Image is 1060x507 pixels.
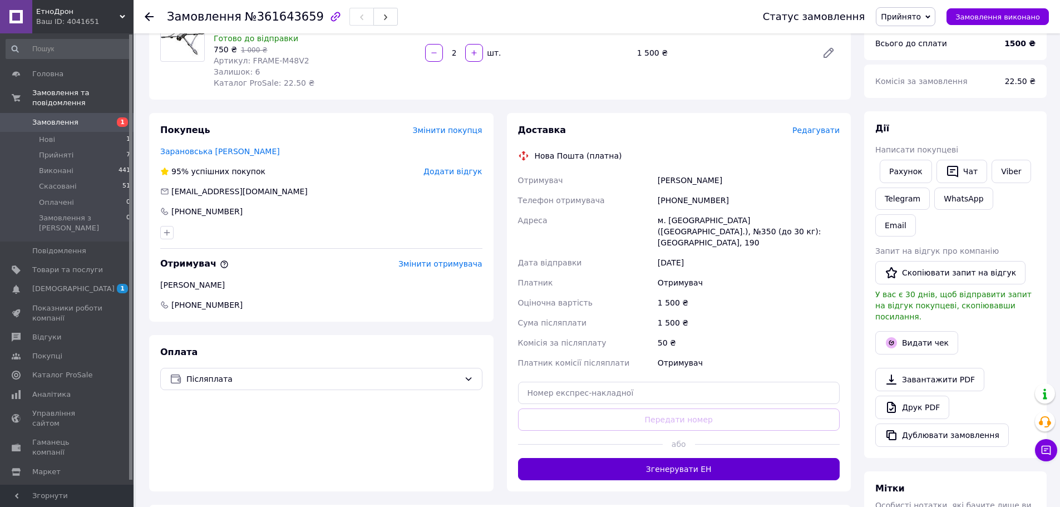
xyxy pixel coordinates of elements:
[39,135,55,145] span: Нові
[171,187,308,196] span: [EMAIL_ADDRESS][DOMAIN_NAME]
[32,69,63,79] span: Головна
[518,338,607,347] span: Комісія за післяплату
[875,247,999,255] span: Запит на відгук про компанію
[875,424,1009,447] button: Дублювати замовлення
[1035,439,1057,461] button: Чат з покупцем
[32,265,103,275] span: Товари та послуги
[36,7,120,17] span: ЕтноДрон
[160,125,210,135] span: Покупець
[32,467,61,477] span: Маркет
[655,190,842,210] div: [PHONE_NUMBER]
[126,213,130,233] span: 0
[518,318,587,327] span: Сума післяплати
[934,188,993,210] a: WhatsApp
[32,303,103,323] span: Показники роботи компанії
[655,353,842,373] div: Отримувач
[792,126,840,135] span: Редагувати
[119,166,130,176] span: 441
[145,11,154,22] div: Повернутися назад
[518,458,840,480] button: Згенерувати ЕН
[32,390,71,400] span: Аналітика
[518,298,593,307] span: Оціночна вартість
[875,396,949,419] a: Друк PDF
[518,278,553,287] span: Платник
[398,259,482,268] span: Змінити отримувача
[32,246,86,256] span: Повідомлення
[32,284,115,294] span: [DEMOGRAPHIC_DATA]
[875,290,1032,321] span: У вас є 30 днів, щоб відправити запит на відгук покупцеві, скопіювавши посилання.
[39,213,126,233] span: Замовлення з [PERSON_NAME]
[32,88,134,108] span: Замовлення та повідомлення
[817,42,840,64] a: Редагувати
[32,437,103,457] span: Гаманець компанії
[875,188,930,210] a: Telegram
[126,150,130,160] span: 7
[875,483,905,494] span: Мітки
[170,299,244,311] span: [PHONE_NUMBER]
[518,382,840,404] input: Номер експрес-накладної
[32,370,92,380] span: Каталог ProSale
[214,67,260,76] span: Залишок: 6
[241,46,267,54] span: 1 000 ₴
[117,284,128,293] span: 1
[122,181,130,191] span: 51
[160,279,482,291] div: [PERSON_NAME]
[39,166,73,176] span: Виконані
[881,12,921,21] span: Прийнято
[6,39,131,59] input: Пошук
[423,167,482,176] span: Додати відгук
[518,125,566,135] span: Доставка
[36,17,134,27] div: Ваш ID: 4041651
[214,45,237,54] span: 750 ₴
[875,145,958,154] span: Написати покупцеві
[32,408,103,429] span: Управління сайтом
[880,160,932,183] button: Рахунок
[170,206,244,217] div: [PHONE_NUMBER]
[214,56,309,65] span: Артикул: FRAME-M48V2
[214,34,298,43] span: Готово до відправки
[946,8,1049,25] button: Замовлення виконано
[875,77,968,86] span: Комісія за замовлення
[171,167,189,176] span: 95%
[518,358,630,367] span: Платник комісії післяплати
[518,258,582,267] span: Дата відправки
[161,18,204,61] img: Рама для дрона FPV Mark4 V2 8"
[245,10,324,23] span: №361643659
[126,135,130,145] span: 1
[992,160,1031,183] a: Viber
[655,293,842,313] div: 1 500 ₴
[875,331,958,355] button: Видати чек
[39,181,77,191] span: Скасовані
[655,273,842,293] div: Отримувач
[32,332,61,342] span: Відгуки
[655,333,842,353] div: 50 ₴
[39,150,73,160] span: Прийняті
[532,150,625,161] div: Нова Пошта (платна)
[214,78,314,87] span: Каталог ProSale: 22.50 ₴
[413,126,482,135] span: Змінити покупця
[39,198,74,208] span: Оплачені
[518,216,548,225] span: Адреса
[763,11,865,22] div: Статус замовлення
[160,147,280,156] a: Зарановська [PERSON_NAME]
[655,170,842,190] div: [PERSON_NAME]
[32,351,62,361] span: Покупці
[633,45,813,61] div: 1 500 ₴
[1004,39,1036,48] b: 1500 ₴
[875,214,916,237] button: Email
[655,313,842,333] div: 1 500 ₴
[186,373,460,385] span: Післяплата
[518,196,605,205] span: Телефон отримувача
[655,210,842,253] div: м. [GEOGRAPHIC_DATA] ([GEOGRAPHIC_DATA].), №350 (до 30 кг): [GEOGRAPHIC_DATA], 190
[484,47,502,58] div: шт.
[875,123,889,134] span: Дії
[32,117,78,127] span: Замовлення
[126,198,130,208] span: 0
[160,258,229,269] span: Отримувач
[875,261,1026,284] button: Скопіювати запит на відгук
[875,368,984,391] a: Завантажити PDF
[160,347,198,357] span: Оплата
[117,117,128,127] span: 1
[875,39,947,48] span: Всього до сплати
[518,176,563,185] span: Отримувач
